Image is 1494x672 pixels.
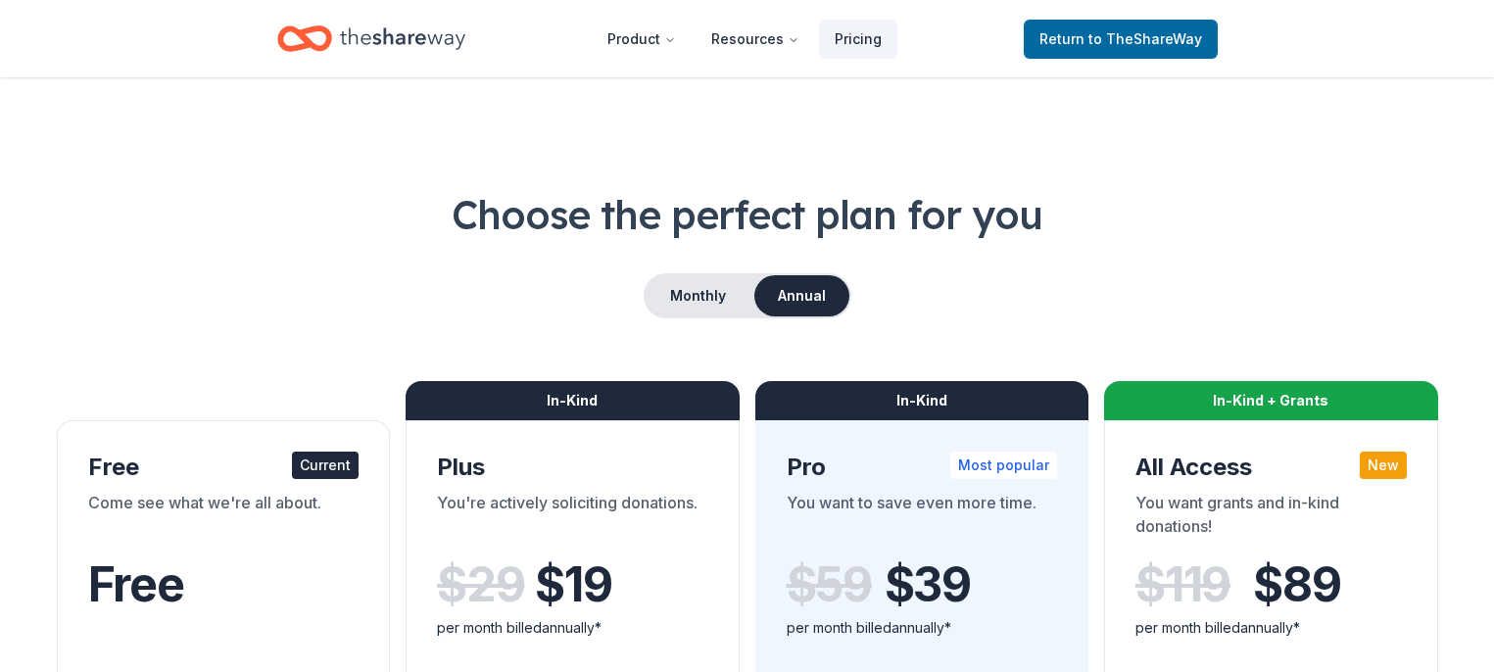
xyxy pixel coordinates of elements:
div: You want grants and in-kind donations! [1135,491,1407,546]
div: per month billed annually* [787,616,1058,640]
div: In-Kind [755,381,1089,420]
div: New [1360,452,1407,479]
button: Monthly [646,275,750,316]
span: $ 19 [535,557,611,612]
div: You want to save even more time. [787,491,1058,546]
div: per month billed annually* [1135,616,1407,640]
div: Come see what we're all about. [88,491,360,546]
div: In-Kind + Grants [1104,381,1438,420]
div: All Access [1135,452,1407,483]
span: Free [88,555,184,613]
a: Home [277,16,465,62]
span: $ 89 [1253,557,1340,612]
div: Plus [437,452,708,483]
span: $ 39 [885,557,971,612]
button: Resources [696,20,815,59]
div: In-Kind [406,381,740,420]
a: Pricing [819,20,897,59]
button: Annual [754,275,849,316]
nav: Main [592,16,897,62]
div: Most popular [950,452,1057,479]
a: Returnto TheShareWay [1024,20,1218,59]
div: You're actively soliciting donations. [437,491,708,546]
span: Return [1039,27,1202,51]
button: Product [592,20,692,59]
span: to TheShareWay [1088,30,1202,47]
div: Free [88,452,360,483]
div: per month billed annually* [437,616,708,640]
div: Current [292,452,359,479]
div: Pro [787,452,1058,483]
h1: Choose the perfect plan for you [47,187,1447,242]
